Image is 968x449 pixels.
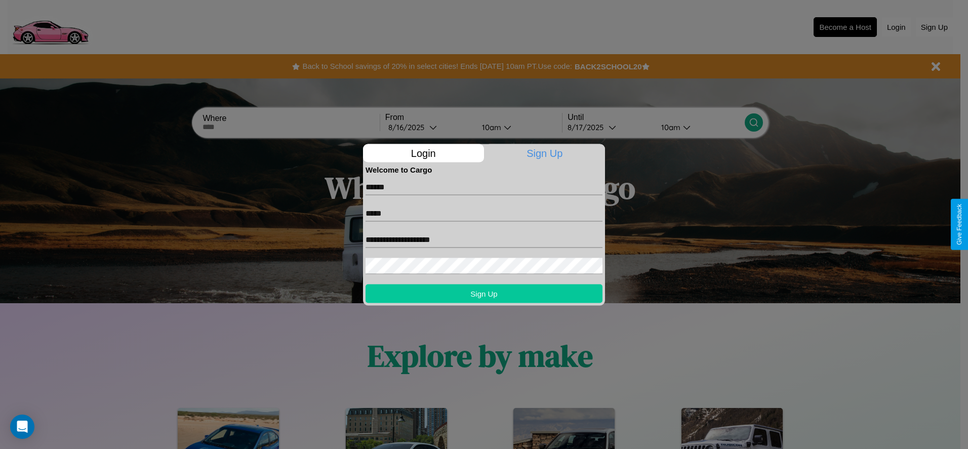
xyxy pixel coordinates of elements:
[485,144,606,162] p: Sign Up
[363,144,484,162] p: Login
[956,204,963,245] div: Give Feedback
[10,415,34,439] div: Open Intercom Messenger
[366,284,602,303] button: Sign Up
[366,165,602,174] h4: Welcome to Cargo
